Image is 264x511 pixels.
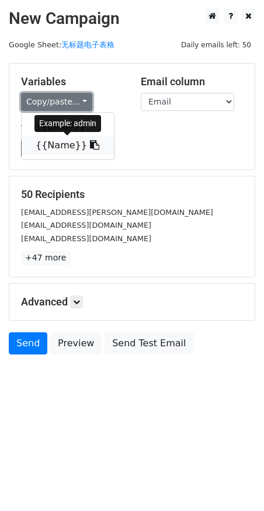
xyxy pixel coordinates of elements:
[9,332,47,354] a: Send
[21,221,151,230] small: [EMAIL_ADDRESS][DOMAIN_NAME]
[21,296,243,308] h5: Advanced
[206,455,264,511] iframe: Chat Widget
[34,115,101,132] div: Example: admin
[206,455,264,511] div: 聊天小组件
[177,40,255,49] a: Daily emails left: 50
[22,117,114,136] a: {{Email}}
[50,332,102,354] a: Preview
[61,40,114,49] a: 无标题电子表格
[105,332,193,354] a: Send Test Email
[21,251,70,265] a: +47 more
[21,93,92,111] a: Copy/paste...
[141,75,243,88] h5: Email column
[21,234,151,243] small: [EMAIL_ADDRESS][DOMAIN_NAME]
[21,75,123,88] h5: Variables
[177,39,255,51] span: Daily emails left: 50
[9,9,255,29] h2: New Campaign
[21,208,213,217] small: [EMAIL_ADDRESS][PERSON_NAME][DOMAIN_NAME]
[21,188,243,201] h5: 50 Recipients
[22,136,114,155] a: {{Name}}
[9,40,114,49] small: Google Sheet:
